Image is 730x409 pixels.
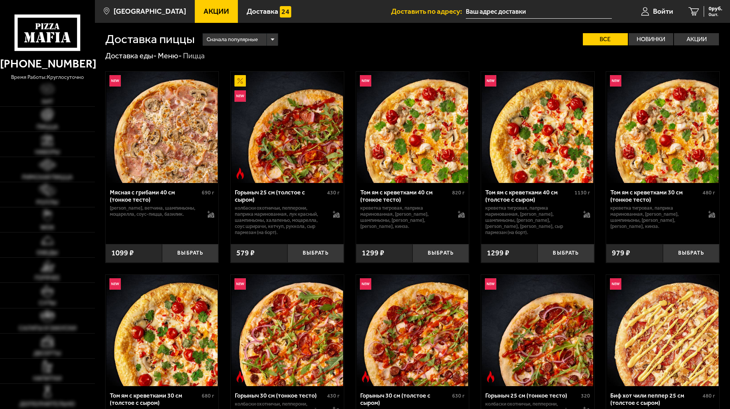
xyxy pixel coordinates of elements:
div: Горыныч 30 см (тонкое тесто) [235,392,325,399]
img: Горыныч 30 см (толстое с сыром) [357,275,468,386]
img: Новинка [360,278,371,290]
img: Новинка [485,278,496,290]
a: Меню- [158,51,182,60]
img: Горыныч 25 см (толстое с сыром) [231,72,343,183]
img: Новинка [610,75,621,87]
img: Новинка [109,278,121,290]
span: [GEOGRAPHIC_DATA] [114,8,186,15]
img: Том ям с креветками 30 см (толстое с сыром) [106,275,218,386]
img: Новинка [234,278,246,290]
p: креветка тигровая, паприка маринованная, [PERSON_NAME], шампиньоны, [PERSON_NAME], [PERSON_NAME],... [610,205,701,229]
span: Обеды [37,250,58,256]
div: Том ям с креветками 30 см (толстое с сыром) [110,392,200,406]
span: Дополнительно [19,401,75,407]
span: 1130 г [574,189,590,196]
label: Акции [674,33,719,45]
img: Том ям с креветками 40 см (толстое с сыром) [482,72,593,183]
img: Новинка [360,75,371,87]
button: Выбрать [537,244,594,263]
a: НовинкаМясная с грибами 40 см (тонкое тесто) [106,72,219,183]
button: Выбрать [287,244,344,263]
p: колбаски Охотничьи, пепперони, паприка маринованная, лук красный, шампиньоны, халапеньо, моцарелл... [235,205,325,236]
span: Сначала популярные [207,32,258,47]
a: НовинкаТом ям с креветками 40 см (толстое с сыром) [481,72,594,183]
span: 820 г [452,189,465,196]
span: 0 шт. [709,12,722,17]
img: Биф хот чили пеппер 25 см (толстое с сыром) [607,275,719,386]
span: 680 г [202,393,214,399]
span: Супы [39,300,56,306]
div: Том ям с креветками 40 см (толстое с сыром) [485,189,573,203]
span: Салаты и закуски [19,325,76,331]
img: Острое блюдо [360,371,371,382]
span: 1099 ₽ [111,249,134,257]
img: Том ям с креветками 30 см (тонкое тесто) [607,72,719,183]
span: 430 г [327,393,340,399]
span: Роллы [36,199,58,205]
div: Том ям с креветками 30 см (тонкое тесто) [610,189,701,203]
span: 430 г [327,189,340,196]
span: Десерты [34,350,61,356]
a: НовинкаБиф хот чили пеппер 25 см (толстое с сыром) [606,275,719,386]
p: креветка тигровая, паприка маринованная, [PERSON_NAME], шампиньоны, [PERSON_NAME], [PERSON_NAME],... [360,205,451,229]
img: Новинка [234,90,246,102]
img: Мясная с грибами 40 см (тонкое тесто) [106,72,218,183]
a: АкционныйНовинкаОстрое блюдоГорыныч 25 см (толстое с сыром) [231,72,344,183]
a: НовинкаОстрое блюдоГорыныч 30 см (толстое с сыром) [356,275,469,386]
input: Ваш адрес доставки [466,5,612,19]
img: 15daf4d41897b9f0e9f617042186c801.svg [280,6,291,18]
img: Острое блюдо [485,371,496,382]
a: НовинкаТом ям с креветками 40 см (тонкое тесто) [356,72,469,183]
p: [PERSON_NAME], ветчина, шампиньоны, моцарелла, соус-пицца, базилик. [110,205,200,217]
span: 480 г [703,393,715,399]
img: Том ям с креветками 40 см (тонкое тесто) [357,72,468,183]
button: Выбрать [162,244,218,263]
span: 630 г [452,393,465,399]
span: Римская пицца [22,174,72,180]
button: Выбрать [663,244,719,263]
a: НовинкаОстрое блюдоГорыныч 30 см (тонкое тесто) [231,275,344,386]
h1: Доставка пиццы [105,33,195,45]
img: Акционный [234,75,246,87]
span: 690 г [202,189,214,196]
span: 1299 ₽ [487,249,509,257]
img: Горыныч 30 см (тонкое тесто) [231,275,343,386]
a: Доставка еды- [105,51,157,60]
span: Войти [653,8,673,15]
span: WOK [40,225,55,231]
span: Пицца [37,124,58,130]
span: Наборы [35,149,60,155]
span: 1299 ₽ [362,249,384,257]
span: 979 ₽ [612,249,630,257]
button: Выбрать [412,244,469,263]
a: НовинкаТом ям с креветками 30 см (толстое с сыром) [106,275,219,386]
span: 480 г [703,189,715,196]
img: Новинка [109,75,121,87]
img: Острое блюдо [234,371,246,382]
span: 579 ₽ [236,249,255,257]
a: НовинкаОстрое блюдоГорыныч 25 см (тонкое тесто) [481,275,594,386]
label: Новинки [629,33,674,45]
div: Том ям с креветками 40 см (тонкое тесто) [360,189,451,203]
span: Акции [204,8,229,15]
img: Новинка [485,75,496,87]
span: Горячее [35,275,60,281]
span: Хит [42,99,53,105]
div: Горыныч 25 см (толстое с сыром) [235,189,325,203]
span: 320 [581,393,590,399]
span: 0 руб. [709,6,722,11]
img: Острое блюдо [234,168,246,179]
a: НовинкаТом ям с креветками 30 см (тонкое тесто) [606,72,719,183]
div: Мясная с грибами 40 см (тонкое тесто) [110,189,200,203]
div: Биф хот чили пеппер 25 см (толстое с сыром) [610,392,701,406]
div: Пицца [183,51,205,61]
img: Горыныч 25 см (тонкое тесто) [482,275,593,386]
div: Горыныч 25 см (тонкое тесто) [485,392,579,399]
span: Доставить по адресу: [391,8,466,15]
img: Новинка [610,278,621,290]
p: креветка тигровая, паприка маринованная, [PERSON_NAME], шампиньоны, [PERSON_NAME], [PERSON_NAME],... [485,205,576,236]
span: Доставка [247,8,278,15]
span: Напитки [33,375,61,382]
label: Все [583,33,628,45]
div: Горыныч 30 см (толстое с сыром) [360,392,451,406]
